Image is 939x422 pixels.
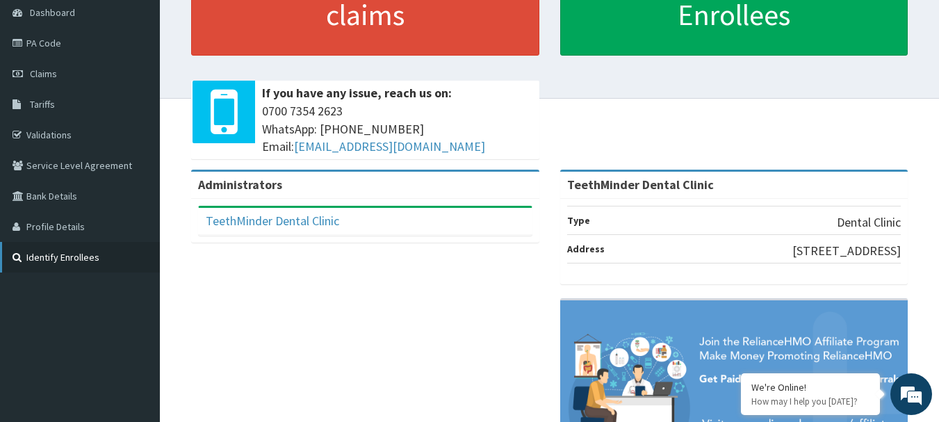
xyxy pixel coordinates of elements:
div: We're Online! [751,381,869,393]
a: TeethMinder Dental Clinic [206,213,339,229]
b: Administrators [198,177,282,193]
span: Claims [30,67,57,80]
p: How may I help you today? [751,396,869,407]
span: 0700 7354 2623 WhatsApp: [PHONE_NUMBER] Email: [262,102,532,156]
b: Type [567,214,590,227]
span: Tariffs [30,98,55,111]
a: [EMAIL_ADDRESS][DOMAIN_NAME] [294,138,485,154]
b: Address [567,243,605,255]
strong: TeethMinder Dental Clinic [567,177,714,193]
span: Dashboard [30,6,75,19]
p: Dental Clinic [837,213,901,232]
p: [STREET_ADDRESS] [792,242,901,260]
b: If you have any issue, reach us on: [262,85,452,101]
